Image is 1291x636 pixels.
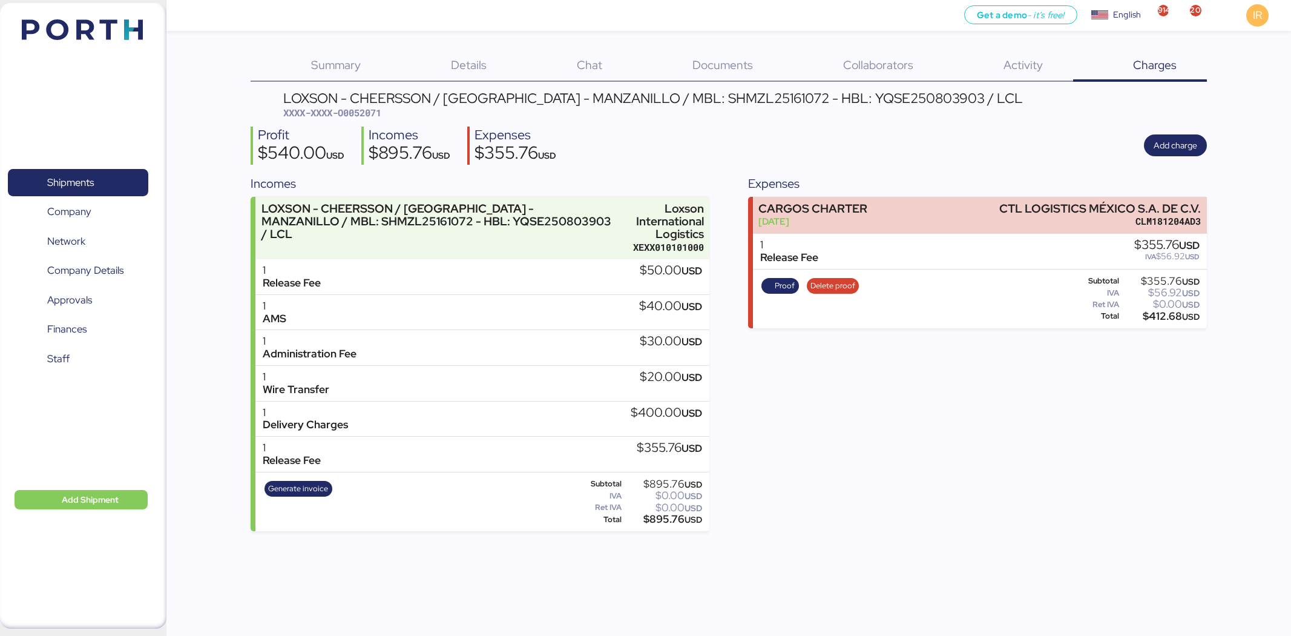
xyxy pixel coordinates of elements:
[640,371,702,384] div: $20.00
[682,371,702,384] span: USD
[577,57,602,73] span: Chat
[263,371,329,383] div: 1
[8,345,148,373] a: Staff
[807,278,859,294] button: Delete proof
[369,144,450,165] div: $895.76
[8,228,148,256] a: Network
[283,107,381,119] span: XXXX-XXXX-O0052071
[538,150,556,161] span: USD
[761,278,799,294] button: Proof
[1004,57,1043,73] span: Activity
[1253,7,1262,23] span: IR
[8,169,148,197] a: Shipments
[637,442,702,455] div: $355.76
[263,442,321,454] div: 1
[571,492,622,500] div: IVA
[1122,277,1200,286] div: $355.76
[618,241,703,254] div: XEXX010101000
[631,406,702,420] div: $400.00
[432,150,450,161] span: USD
[47,291,92,309] span: Approvals
[475,127,556,144] div: Expenses
[311,57,361,73] span: Summary
[283,91,1023,105] div: LOXSON - CHEERSSON / [GEOGRAPHIC_DATA] - MANZANILLO / MBL: SHMZL25161072 - HBL: YQSE250803903 / LCL
[1069,312,1119,320] div: Total
[1122,312,1200,321] div: $412.68
[1182,299,1200,310] span: USD
[268,482,328,495] span: Generate invoice
[1122,288,1200,297] div: $56.92
[1134,252,1200,261] div: $56.92
[571,503,622,512] div: Ret IVA
[451,57,487,73] span: Details
[1069,289,1119,297] div: IVA
[263,419,348,431] div: Delivery Charges
[639,300,702,313] div: $40.00
[8,198,148,226] a: Company
[685,479,702,490] span: USD
[685,503,702,514] span: USD
[1185,252,1200,262] span: USD
[1134,239,1200,252] div: $355.76
[758,202,867,215] div: CARGOS CHARTER
[261,202,613,240] div: LOXSON - CHEERSSON / [GEOGRAPHIC_DATA] - MANZANILLO / MBL: SHMZL25161072 - HBL: YQSE250803903 / LCL
[1182,311,1200,322] span: USD
[1145,252,1156,262] span: IVA
[640,264,702,277] div: $50.00
[571,480,622,488] div: Subtotal
[810,279,855,293] span: Delete proof
[692,57,753,73] span: Documents
[682,406,702,420] span: USD
[760,251,818,264] div: Release Fee
[1182,276,1200,287] span: USD
[682,442,702,455] span: USD
[760,239,818,251] div: 1
[62,492,119,507] span: Add Shipment
[1154,138,1197,153] span: Add charge
[47,262,123,279] span: Company Details
[1113,8,1141,21] div: English
[843,57,913,73] span: Collaborators
[263,383,329,396] div: Wire Transfer
[682,264,702,277] span: USD
[1069,277,1119,285] div: Subtotal
[999,202,1201,215] div: CTL LOGISTICS MÉXICO S.A. DE C.V.
[624,480,702,489] div: $895.76
[758,215,867,228] div: [DATE]
[47,350,70,368] span: Staff
[999,215,1201,228] div: CLM181204AD3
[251,174,709,193] div: Incomes
[47,320,87,338] span: Finances
[258,144,344,165] div: $540.00
[263,335,356,348] div: 1
[8,316,148,343] a: Finances
[685,491,702,502] span: USD
[1069,300,1119,309] div: Ret IVA
[685,514,702,525] span: USD
[624,515,702,524] div: $895.76
[174,5,194,26] button: Menu
[263,348,356,360] div: Administration Fee
[263,406,348,419] div: 1
[748,174,1207,193] div: Expenses
[1182,288,1200,299] span: USD
[47,174,94,191] span: Shipments
[640,335,702,348] div: $30.00
[1133,57,1177,73] span: Charges
[1144,134,1207,156] button: Add charge
[8,257,148,285] a: Company Details
[263,300,286,313] div: 1
[1179,239,1200,252] span: USD
[369,127,450,144] div: Incomes
[15,490,148,509] button: Add Shipment
[775,279,795,293] span: Proof
[263,264,321,277] div: 1
[326,150,344,161] span: USD
[264,481,332,497] button: Generate invoice
[47,203,91,220] span: Company
[1122,300,1200,309] div: $0.00
[682,300,702,313] span: USD
[8,287,148,314] a: Approvals
[682,335,702,348] span: USD
[263,277,321,290] div: Release Fee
